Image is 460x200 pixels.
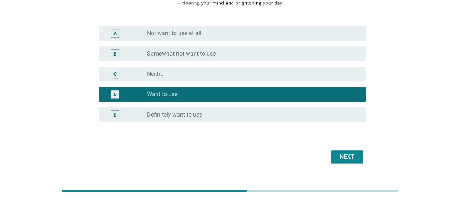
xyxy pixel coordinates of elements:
[147,111,202,118] label: Definitely want to use
[337,152,357,161] div: Next
[113,111,116,118] div: E
[147,30,201,37] label: Not want to use at all
[113,29,117,37] div: A
[147,91,177,98] label: Want to use
[147,70,165,78] label: Neither
[113,90,117,98] div: D
[113,70,117,78] div: C
[113,50,117,57] div: B
[331,150,363,163] button: Next
[147,50,216,57] label: Somewhat not want to use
